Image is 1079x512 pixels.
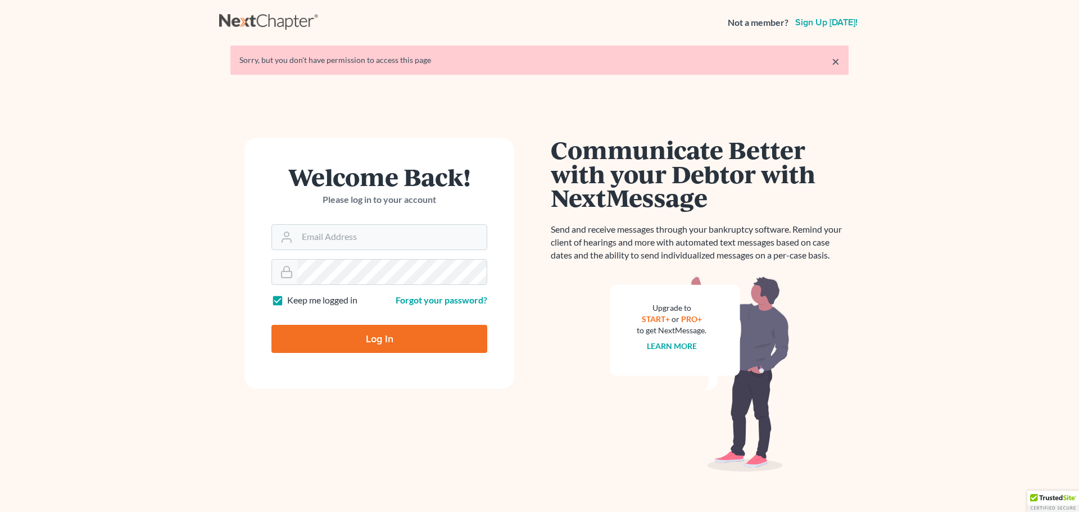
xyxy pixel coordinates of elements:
input: Log In [271,325,487,353]
input: Email Address [297,225,487,250]
a: START+ [642,314,670,324]
div: Upgrade to [637,302,706,314]
h1: Communicate Better with your Debtor with NextMessage [551,138,849,210]
div: to get NextMessage. [637,325,706,336]
a: × [832,55,840,68]
img: nextmessage_bg-59042aed3d76b12b5cd301f8e5b87938c9018125f34e5fa2b7a6b67550977c72.svg [610,275,790,472]
a: Forgot your password? [396,294,487,305]
a: Sign up [DATE]! [793,18,860,27]
label: Keep me logged in [287,294,357,307]
p: Please log in to your account [271,193,487,206]
strong: Not a member? [728,16,788,29]
div: TrustedSite Certified [1027,491,1079,512]
a: PRO+ [681,314,702,324]
span: or [672,314,679,324]
p: Send and receive messages through your bankruptcy software. Remind your client of hearings and mo... [551,223,849,262]
h1: Welcome Back! [271,165,487,189]
a: Learn more [647,341,697,351]
div: Sorry, but you don't have permission to access this page [239,55,840,66]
